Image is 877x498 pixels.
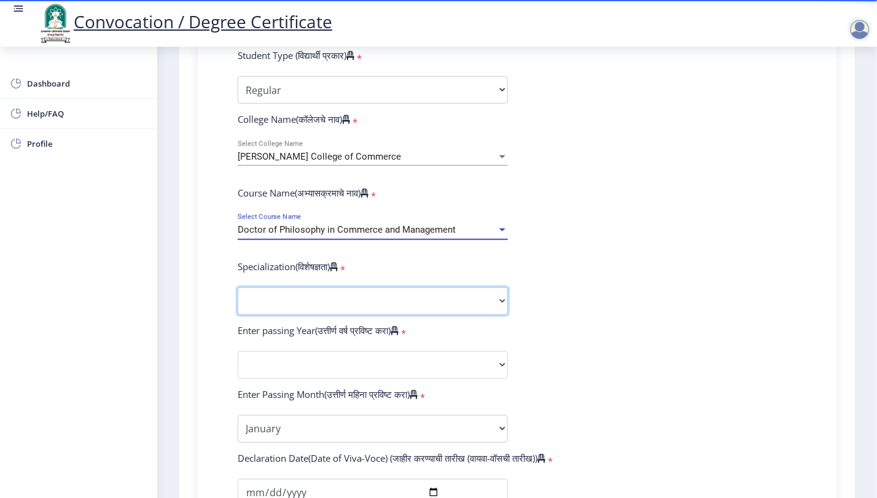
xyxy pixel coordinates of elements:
[238,49,354,61] label: Student Type (विद्यार्थी प्रकार)
[238,324,399,337] label: Enter passing Year(उत्तीर्ण वर्ष प्रविष्ट करा)
[27,136,147,151] span: Profile
[37,2,74,44] img: logo
[238,151,401,162] span: [PERSON_NAME] College of Commerce
[238,260,338,273] label: Specialization(विशेषज्ञता)
[238,452,545,464] label: Declaration Date(Date of Viva-Voce) (जाहीर करण्याची तारीख (वायवा-वॉसची तारीख))
[27,76,147,91] span: Dashboard
[238,224,456,235] span: Doctor of Philosophy in Commerce and Management
[238,388,418,400] label: Enter Passing Month(उत्तीर्ण महिना प्रविष्ट करा)
[37,10,332,33] a: Convocation / Degree Certificate
[27,106,147,121] span: Help/FAQ
[238,113,350,125] label: College Name(कॉलेजचे नाव)
[238,187,368,199] label: Course Name(अभ्यासक्रमाचे नाव)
